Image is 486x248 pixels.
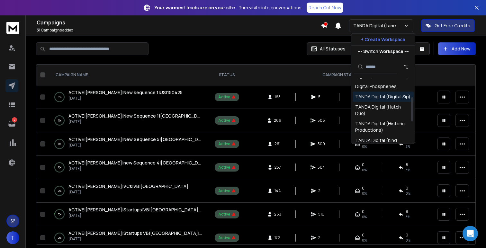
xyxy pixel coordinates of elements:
[355,104,411,117] div: TANDA Digital (Hatch Duo)
[320,46,346,52] p: All Statuses
[406,186,408,191] span: 0
[274,141,281,146] span: 261
[274,118,281,123] span: 266
[48,179,209,203] td: 0%ACTIVE|[PERSON_NAME]|VCs|VB|[GEOGRAPHIC_DATA][DATE]
[48,65,209,85] th: CAMPAIGN NAME
[68,230,215,236] span: ACTIVE|[PERSON_NAME]|Startups VB|[GEOGRAPHIC_DATA]|150425
[362,186,364,191] span: 0
[48,156,209,179] td: 2%ACTIVE|[PERSON_NAME]|new Sequence 4|[GEOGRAPHIC_DATA]|150425[DATE]
[218,188,236,193] div: Active
[318,118,325,123] span: 508
[218,141,236,146] div: Active
[68,166,202,171] p: [DATE]
[406,162,408,167] span: 8
[155,4,235,11] strong: Your warmest leads are on your site
[362,233,364,238] span: 0
[218,212,236,217] div: Active
[274,212,281,217] span: 263
[68,207,202,213] a: ACTIVE|[PERSON_NAME]|Startups|VB|[GEOGRAPHIC_DATA]|150425
[58,141,61,147] p: 1 %
[68,213,202,218] p: [DATE]
[155,4,301,11] p: – Turn visits into conversations
[218,165,236,170] div: Active
[68,236,202,242] p: [DATE]
[6,22,19,34] img: logo
[37,27,40,33] span: 31
[48,132,209,156] td: 1%ACTIVE|[PERSON_NAME]|New Sequence 5|[GEOGRAPHIC_DATA]|150425[DATE]
[68,230,202,236] a: ACTIVE|[PERSON_NAME]|Startups VB|[GEOGRAPHIC_DATA]|150425
[362,167,367,173] span: 0%
[406,209,408,214] span: 8
[421,19,475,32] button: Get Free Credits
[318,188,325,193] span: 2
[12,117,17,122] p: 2
[68,96,183,101] p: [DATE]
[406,167,410,173] span: 3 %
[68,119,202,124] p: [DATE]
[218,94,236,100] div: Active
[68,183,188,189] span: ACTIVE|[PERSON_NAME]|VCs|VB|[GEOGRAPHIC_DATA]
[68,160,202,166] a: ACTIVE|[PERSON_NAME]|new Sequence 4|[GEOGRAPHIC_DATA]|150425
[48,85,209,109] td: 0%ACTIVE|[PERSON_NAME]|New sequence 1|US|150425[DATE]
[355,83,397,90] div: Digital Phosphenes
[68,136,202,143] a: ACTIVE|[PERSON_NAME]|New Sequence 5|[GEOGRAPHIC_DATA]|150425
[6,231,19,244] button: T
[37,19,321,26] h1: Campaigns
[406,233,408,238] span: 0
[406,214,410,219] span: 3 %
[5,117,18,130] a: 2
[355,137,411,150] div: TANDA Digital (Kind Studio)
[362,144,367,149] span: 0%
[274,188,281,193] span: 144
[406,191,410,196] span: 0 %
[58,235,61,241] p: 0 %
[68,113,202,119] a: ACTIVE|[PERSON_NAME]|New Sequence 1|[GEOGRAPHIC_DATA]|150425
[245,65,434,85] th: CAMPAIGN STATS
[274,94,281,100] span: 165
[68,89,183,95] span: ACTIVE|[PERSON_NAME]|New sequence 1|US|150425
[463,226,478,241] div: Open Intercom Messenger
[353,22,403,29] p: TANDA Digital (Lane+Co)
[362,214,367,219] span: 0%
[307,3,343,13] a: Reach Out Now
[362,162,364,167] span: 0
[218,118,236,123] div: Active
[68,190,188,195] p: [DATE]
[274,165,281,170] span: 257
[358,48,409,55] p: --- Switch Workspace ---
[68,136,225,142] span: ACTIVE|[PERSON_NAME]|New Sequence 5|[GEOGRAPHIC_DATA]|150425
[68,89,183,96] a: ACTIVE|[PERSON_NAME]|New sequence 1|US|150425
[58,164,61,171] p: 2 %
[400,60,412,73] button: Sort by Sort A-Z
[68,143,202,148] p: [DATE]
[68,160,225,166] span: ACTIVE|[PERSON_NAME]|new Sequence 4|[GEOGRAPHIC_DATA]|150425
[48,203,209,226] td: 3%ACTIVE|[PERSON_NAME]|Startups|VB|[GEOGRAPHIC_DATA]|150425[DATE]
[318,165,325,170] span: 504
[438,42,476,55] button: Add New
[58,211,61,217] p: 3 %
[362,209,364,214] span: 0
[355,120,411,133] div: TANDA Digital (Historic Productions)
[58,117,61,124] p: 2 %
[274,235,281,240] span: 172
[58,188,61,194] p: 0 %
[435,22,470,29] p: Get Free Credits
[309,4,341,11] p: Reach Out Now
[351,34,415,45] button: + Create Workspace
[37,28,321,33] p: Campaigns added
[218,235,236,240] div: Active
[362,238,367,243] span: 0%
[58,94,61,100] p: 0 %
[318,212,325,217] span: 510
[362,191,367,196] span: 0%
[318,94,325,100] span: 5
[209,65,245,85] th: STATUS
[68,183,188,190] a: ACTIVE|[PERSON_NAME]|VCs|VB|[GEOGRAPHIC_DATA]
[48,109,209,132] td: 2%ACTIVE|[PERSON_NAME]|New Sequence 1|[GEOGRAPHIC_DATA]|150425[DATE]
[68,207,215,213] span: ACTIVE|[PERSON_NAME]|Startups|VB|[GEOGRAPHIC_DATA]|150425
[406,238,410,243] span: 0 %
[406,144,410,149] span: 3 %
[318,141,325,146] span: 509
